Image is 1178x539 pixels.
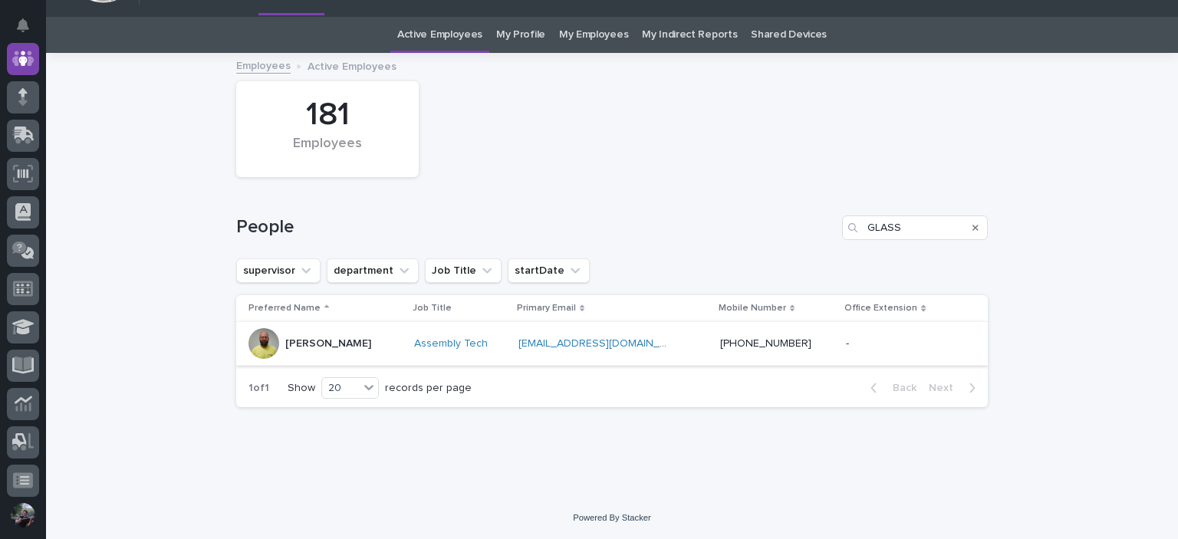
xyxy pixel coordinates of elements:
[236,258,321,283] button: supervisor
[7,499,39,531] button: users-avatar
[842,215,988,240] input: Search
[518,338,692,349] a: [EMAIL_ADDRESS][DOMAIN_NAME]
[236,370,281,407] p: 1 of 1
[288,382,315,395] p: Show
[559,17,628,53] a: My Employees
[385,382,472,395] p: records per page
[262,136,393,168] div: Employees
[414,337,488,350] a: Assembly Tech
[7,9,39,41] button: Notifications
[573,513,650,522] a: Powered By Stacker
[751,17,827,53] a: Shared Devices
[322,380,359,396] div: 20
[858,381,923,395] button: Back
[327,258,419,283] button: department
[642,17,737,53] a: My Indirect Reports
[719,300,786,317] p: Mobile Number
[720,338,811,349] a: [PHONE_NUMBER]
[19,18,39,43] div: Notifications
[517,300,576,317] p: Primary Email
[285,337,371,350] p: [PERSON_NAME]
[236,322,988,366] tr: [PERSON_NAME]Assembly Tech [EMAIL_ADDRESS][DOMAIN_NAME] [PHONE_NUMBER]--
[262,96,393,134] div: 181
[883,383,916,393] span: Back
[425,258,502,283] button: Job Title
[248,300,321,317] p: Preferred Name
[929,383,962,393] span: Next
[496,17,545,53] a: My Profile
[397,17,482,53] a: Active Employees
[236,56,291,74] a: Employees
[508,258,590,283] button: startDate
[308,57,397,74] p: Active Employees
[236,216,836,238] h1: People
[846,334,852,350] p: -
[413,300,452,317] p: Job Title
[844,300,917,317] p: Office Extension
[923,381,988,395] button: Next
